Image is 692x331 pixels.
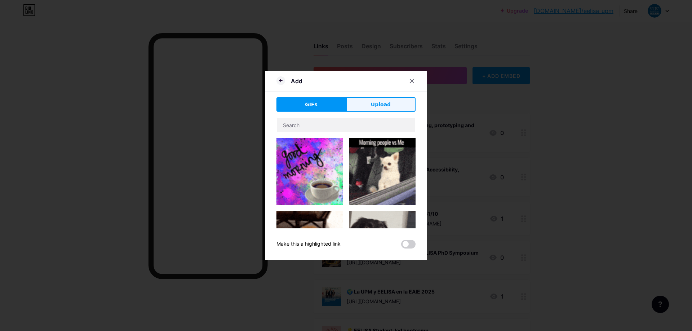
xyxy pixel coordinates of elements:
button: GIFs [276,97,346,112]
img: Gihpy [349,138,416,205]
span: Upload [371,101,391,108]
img: Gihpy [276,211,343,298]
button: Upload [346,97,416,112]
img: Gihpy [349,211,416,277]
input: Search [277,118,415,132]
span: GIFs [305,101,318,108]
img: Gihpy [276,138,343,205]
div: Add [291,77,302,85]
div: Make this a highlighted link [276,240,341,249]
